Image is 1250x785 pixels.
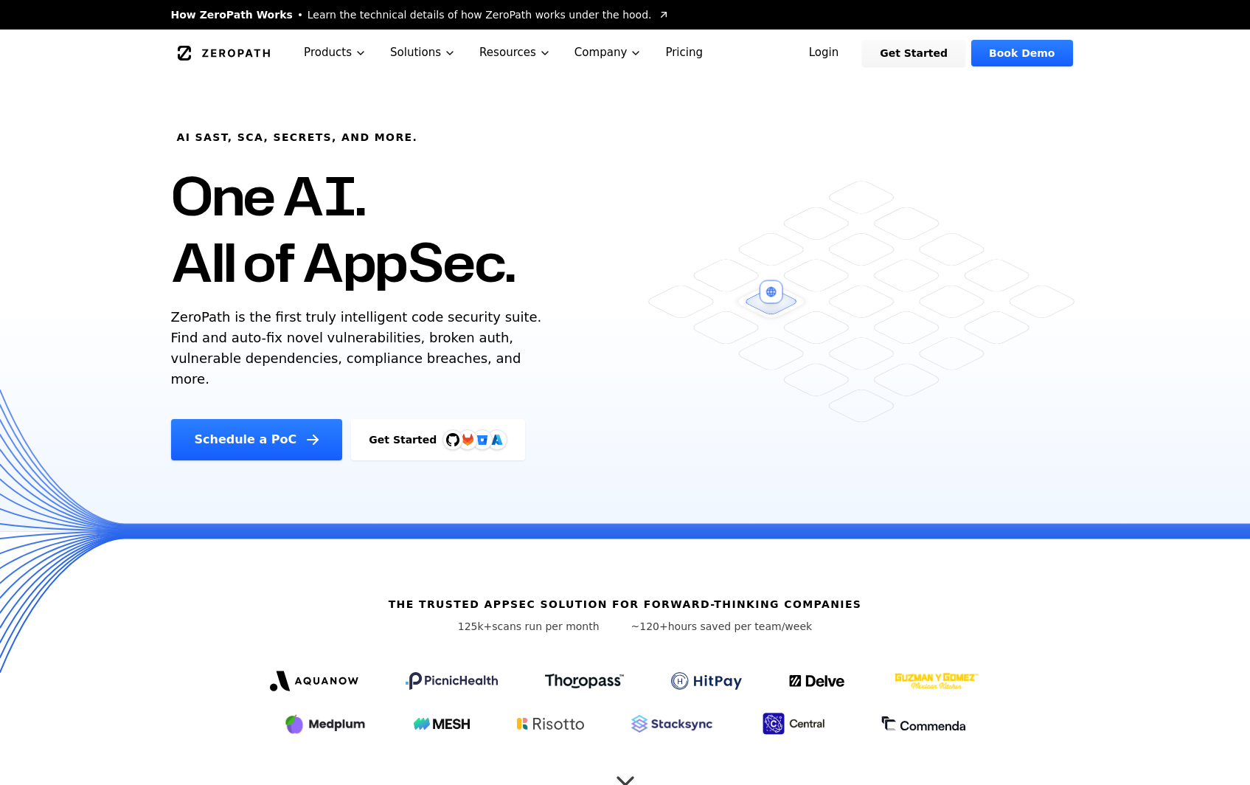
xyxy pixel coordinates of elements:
[453,425,482,454] img: GitLab
[862,40,965,66] a: Get Started
[414,718,470,730] img: Mesh
[893,663,980,699] img: GYG
[389,597,862,612] h6: The Trusted AppSec solution for forward-thinking companies
[971,40,1072,66] a: Book Demo
[458,620,493,632] span: 125k+
[171,162,515,295] h1: One AI. All of AppSec.
[491,434,503,446] img: Azure
[468,30,563,76] button: Resources
[171,7,670,22] a: How ZeroPath WorksLearn the technical details of how ZeroPath works under the hood.
[474,432,490,448] svg: Bitbucket
[378,30,468,76] button: Solutions
[177,130,418,145] h6: AI SAST, SCA, Secrets, and more.
[351,419,525,460] a: Get StartedGitHubGitLabAzure
[446,433,459,446] img: GitHub
[438,619,619,634] p: scans run per month
[171,7,293,22] span: How ZeroPath Works
[545,674,624,688] img: Thoropass
[631,620,668,632] span: ~120+
[308,7,652,22] span: Learn the technical details of how ZeroPath works under the hood.
[791,40,857,66] a: Login
[631,619,813,634] p: hours saved per team/week
[653,30,715,76] a: Pricing
[171,419,343,460] a: Schedule a PoC
[171,307,549,390] p: ZeroPath is the first truly intelligent code security suite. Find and auto-fix novel vulnerabilit...
[292,30,378,76] button: Products
[760,710,833,737] img: Central
[284,712,367,736] img: Medplum
[631,715,712,733] img: Stacksync
[153,30,1097,76] nav: Global
[563,30,654,76] button: Company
